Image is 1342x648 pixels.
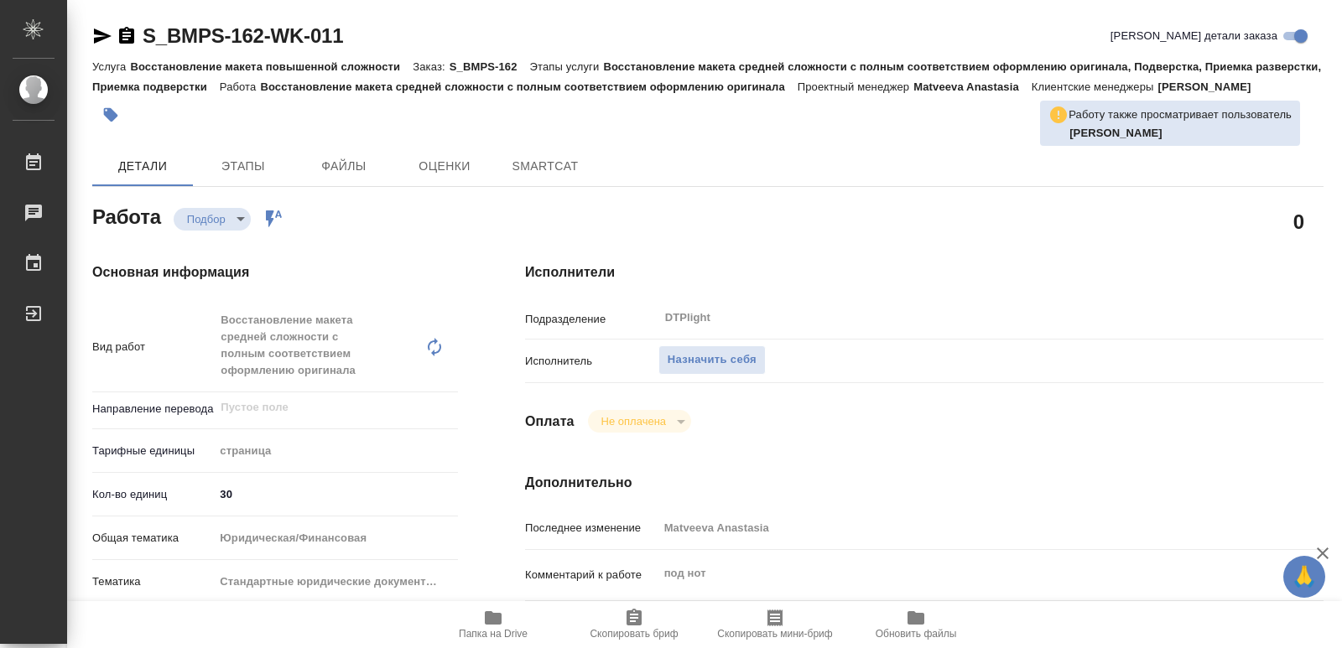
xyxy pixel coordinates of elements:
span: SmartCat [505,156,585,177]
p: Клиентские менеджеры [1032,80,1158,93]
button: Обновить файлы [845,601,986,648]
span: Папка на Drive [459,628,528,640]
p: Восстановление макета повышенной сложности [130,60,413,73]
p: Восстановление макета средней сложности с полным соответствием оформлению оригинала [260,80,797,93]
p: Направление перевода [92,401,214,417]
h4: Основная информация [92,262,458,283]
p: Работа [220,80,261,93]
p: Matveeva Anastasia [913,80,1032,93]
span: 🙏 [1290,559,1319,594]
span: Файлы [304,156,384,177]
input: Пустое поле [658,516,1257,540]
p: Тематика [92,573,214,590]
span: Этапы [203,156,283,177]
p: Комментарий к работе [525,567,658,583]
h2: 0 [1293,207,1304,236]
span: Оценки [404,156,485,177]
span: Скопировать мини-бриф [717,628,832,640]
button: Добавить тэг [92,96,129,133]
span: Скопировать бриф [590,628,678,640]
div: Подбор [588,410,691,433]
p: Восстановление макета средней сложности с полным соответствием оформлению оригинала, Подверстка, ... [92,60,1321,93]
h4: Исполнители [525,262,1324,283]
p: Общая тематика [92,530,214,547]
p: Работу также просматривает пользователь [1069,106,1292,123]
button: Скопировать ссылку [117,26,137,46]
div: Подбор [174,208,251,231]
span: [PERSON_NAME] детали заказа [1111,28,1277,44]
button: Скопировать бриф [564,601,705,648]
button: Скопировать мини-бриф [705,601,845,648]
button: Папка на Drive [423,601,564,648]
div: Стандартные юридические документы, договоры, уставы [214,568,458,596]
b: [PERSON_NAME] [1069,127,1163,139]
p: S_BMPS-162 [450,60,530,73]
input: Пустое поле [219,397,419,417]
p: Исполнитель [525,353,658,370]
button: Подбор [182,212,231,226]
a: S_BMPS-162-WK-011 [143,24,343,47]
div: Юридическая/Финансовая [214,524,458,552]
p: Услуга [92,60,130,73]
h2: Работа [92,200,161,231]
p: Дзюндзя Нина [1069,125,1292,142]
p: Кол-во единиц [92,486,214,503]
p: Проектный менеджер [798,80,913,93]
p: Вид работ [92,339,214,355]
button: 🙏 [1283,556,1325,598]
button: Назначить себя [658,345,766,375]
span: Назначить себя [668,350,757,370]
h4: Оплата [525,412,575,432]
p: [PERSON_NAME] [1158,80,1264,93]
div: страница [214,437,458,465]
span: Обновить файлы [876,628,957,640]
p: Заказ: [413,60,449,73]
span: Детали [102,156,183,177]
p: Подразделение [525,311,658,328]
p: Последнее изменение [525,520,658,537]
button: Скопировать ссылку для ЯМессенджера [92,26,112,46]
h4: Дополнительно [525,473,1324,493]
p: Тарифные единицы [92,443,214,459]
textarea: под нот [658,559,1257,588]
input: ✎ Введи что-нибудь [214,482,458,506]
button: Не оплачена [596,414,671,428]
p: Этапы услуги [530,60,604,73]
